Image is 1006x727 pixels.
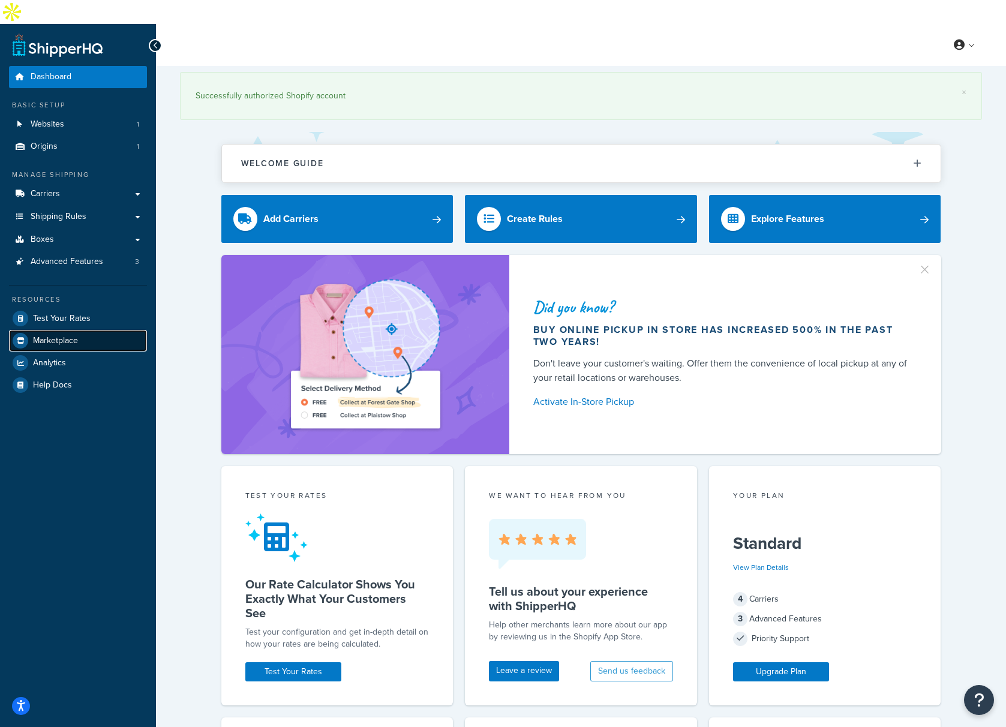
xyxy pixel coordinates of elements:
[9,100,147,110] div: Basic Setup
[31,212,86,222] span: Shipping Rules
[533,324,912,348] div: Buy online pickup in store has increased 500% in the past two years!
[733,612,747,626] span: 3
[733,534,917,553] h5: Standard
[31,119,64,130] span: Websites
[9,295,147,305] div: Resources
[733,562,789,573] a: View Plan Details
[964,685,994,715] button: Open Resource Center
[533,356,912,385] div: Don't leave your customer's waiting. Offer them the convenience of local pickup at any of your re...
[533,299,912,316] div: Did you know?
[196,88,966,104] div: Successfully authorized Shopify account
[119,70,129,79] img: tab_keywords_by_traffic_grey.svg
[962,88,966,97] a: ×
[46,71,107,79] div: Domain Overview
[9,113,147,136] li: Websites
[31,189,60,199] span: Carriers
[9,251,147,273] a: Advanced Features3
[33,314,91,324] span: Test Your Rates
[733,662,829,681] a: Upgrade Plan
[9,170,147,180] div: Manage Shipping
[533,393,912,410] a: Activate In-Store Pickup
[245,662,341,681] a: Test Your Rates
[733,591,917,608] div: Carriers
[489,490,673,501] p: we want to hear from you
[34,19,59,29] div: v 4.0.25
[733,611,917,627] div: Advanced Features
[133,71,202,79] div: Keywords by Traffic
[19,19,29,29] img: logo_orange.svg
[221,195,454,243] a: Add Carriers
[31,235,54,245] span: Boxes
[135,257,139,267] span: 3
[733,630,917,647] div: Priority Support
[137,142,139,152] span: 1
[32,70,42,79] img: tab_domain_overview_orange.svg
[465,195,697,243] a: Create Rules
[9,308,147,329] a: Test Your Rates
[31,31,132,41] div: Domain: [DOMAIN_NAME]
[9,136,147,158] a: Origins1
[241,159,324,168] h2: Welcome Guide
[33,336,78,346] span: Marketplace
[590,661,673,681] button: Send us feedback
[257,273,474,436] img: ad-shirt-map-b0359fc47e01cab431d101c4b569394f6a03f54285957d908178d52f29eb9668.png
[33,380,72,390] span: Help Docs
[245,490,430,504] div: Test your rates
[9,251,147,273] li: Advanced Features
[489,661,559,681] a: Leave a review
[9,229,147,251] a: Boxes
[31,257,103,267] span: Advanced Features
[709,195,941,243] a: Explore Features
[33,358,66,368] span: Analytics
[245,626,430,650] div: Test your configuration and get in-depth detail on how your rates are being calculated.
[733,490,917,504] div: Your Plan
[31,142,58,152] span: Origins
[19,31,29,41] img: website_grey.svg
[489,619,673,643] p: Help other merchants learn more about our app by reviewing us in the Shopify App Store.
[31,72,71,82] span: Dashboard
[489,584,673,613] h5: Tell us about your experience with ShipperHQ
[507,211,563,227] div: Create Rules
[245,577,430,620] h5: Our Rate Calculator Shows You Exactly What Your Customers See
[263,211,319,227] div: Add Carriers
[751,211,824,227] div: Explore Features
[137,119,139,130] span: 1
[9,352,147,374] a: Analytics
[733,592,747,606] span: 4
[9,136,147,158] li: Origins
[9,183,147,205] a: Carriers
[9,374,147,396] a: Help Docs
[9,66,147,88] a: Dashboard
[9,330,147,352] a: Marketplace
[9,113,147,136] a: Websites1
[9,206,147,228] a: Shipping Rules
[222,145,941,182] button: Welcome Guide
